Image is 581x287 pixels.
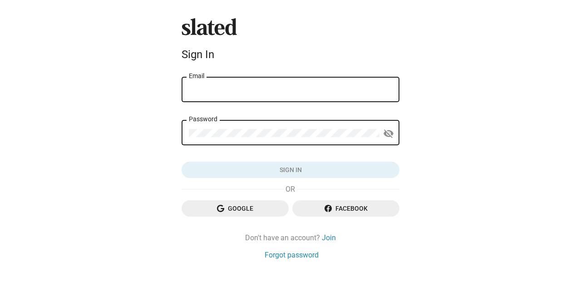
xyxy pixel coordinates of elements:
sl-branding: Sign In [182,18,399,64]
span: Facebook [300,200,392,217]
a: Join [322,233,336,242]
span: Google [189,200,281,217]
div: Don't have an account? [182,233,399,242]
button: Facebook [292,200,399,217]
button: Show password [379,124,398,143]
a: Forgot password [265,250,319,260]
div: Sign In [182,48,399,61]
button: Google [182,200,289,217]
mat-icon: visibility_off [383,127,394,141]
